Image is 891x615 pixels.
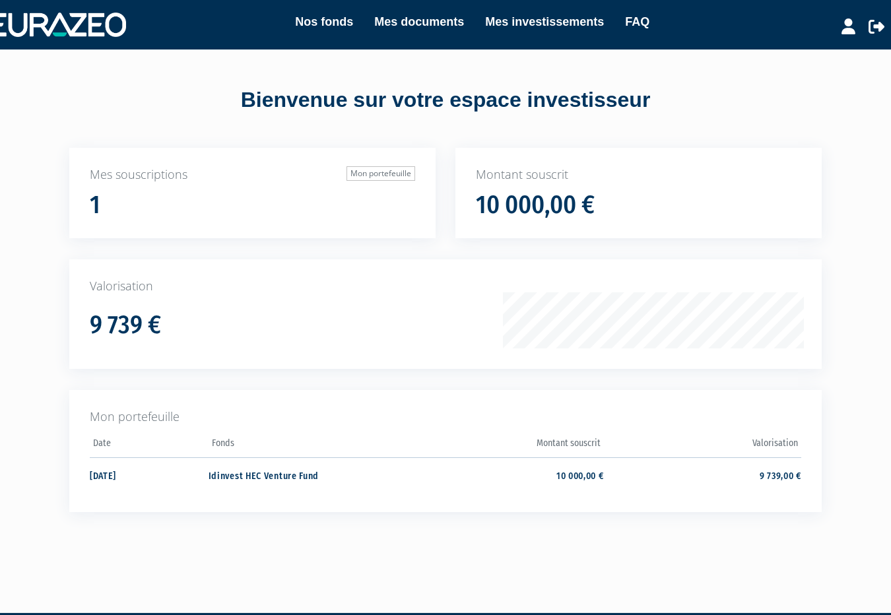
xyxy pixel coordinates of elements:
[90,408,801,426] p: Mon portefeuille
[209,457,406,492] td: Idinvest HEC Venture Fund
[604,457,801,492] td: 9 739,00 €
[476,166,801,183] p: Montant souscrit
[476,191,595,219] h1: 10 000,00 €
[209,434,406,458] th: Fonds
[10,85,881,115] div: Bienvenue sur votre espace investisseur
[374,13,464,31] a: Mes documents
[625,13,649,31] a: FAQ
[406,434,603,458] th: Montant souscrit
[90,434,209,458] th: Date
[90,191,100,219] h1: 1
[406,457,603,492] td: 10 000,00 €
[604,434,801,458] th: Valorisation
[295,13,353,31] a: Nos fonds
[346,166,415,181] a: Mon portefeuille
[90,311,161,339] h1: 9 739 €
[485,13,604,31] a: Mes investissements
[90,278,801,295] p: Valorisation
[90,457,209,492] td: [DATE]
[90,166,415,183] p: Mes souscriptions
